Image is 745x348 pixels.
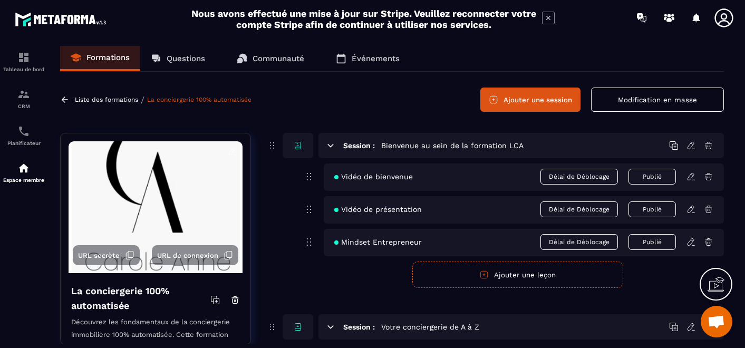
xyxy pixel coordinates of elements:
img: automations [17,162,30,175]
a: Liste des formations [75,96,138,103]
button: Publié [628,234,676,250]
h6: Session : [343,141,375,150]
span: Délai de Déblocage [540,201,618,217]
img: background [69,141,243,273]
h2: Nous avons effectué une mise à jour sur Stripe. Veuillez reconnecter votre compte Stripe afin de ... [191,8,537,30]
button: Publié [628,169,676,185]
p: Tableau de bord [3,66,45,72]
a: automationsautomationsEspace membre [3,154,45,191]
a: formationformationTableau de bord [3,43,45,80]
a: Communauté [226,46,315,71]
span: URL de connexion [157,252,218,259]
h4: La conciergerie 100% automatisée [71,284,210,313]
span: URL secrète [78,252,120,259]
span: Délai de Déblocage [540,234,618,250]
span: Vidéo de présentation [334,205,422,214]
img: scheduler [17,125,30,138]
button: Ajouter une leçon [412,262,623,288]
h5: Bienvenue au sein de la formation LCA [381,140,524,151]
p: Formations [86,53,130,62]
p: Communauté [253,54,304,63]
span: Délai de Déblocage [540,169,618,185]
p: Planificateur [3,140,45,146]
a: schedulerschedulerPlanificateur [3,117,45,154]
a: La conciergerie 100% automatisée [147,96,251,103]
a: formationformationCRM [3,80,45,117]
button: URL secrète [73,245,140,265]
a: Questions [140,46,216,71]
p: Questions [167,54,205,63]
p: Espace membre [3,177,45,183]
h5: Votre conciergerie de A à Z [381,322,479,332]
div: Ouvrir le chat [701,306,732,337]
img: logo [15,9,110,29]
span: / [141,95,144,105]
button: URL de connexion [152,245,238,265]
p: CRM [3,103,45,109]
button: Modification en masse [591,88,724,112]
img: formation [17,88,30,101]
span: Mindset Entrepreneur [334,238,422,246]
button: Publié [628,201,676,217]
h6: Session : [343,323,375,331]
button: Ajouter une session [480,88,580,112]
img: formation [17,51,30,64]
a: Formations [60,46,140,71]
span: Vidéo de bienvenue [334,172,413,181]
p: Événements [352,54,400,63]
a: Événements [325,46,410,71]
